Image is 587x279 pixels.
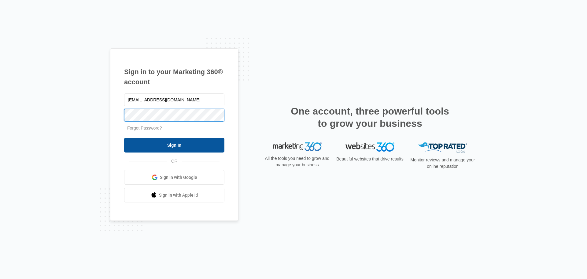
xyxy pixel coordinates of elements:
h1: Sign in to your Marketing 360® account [124,67,224,87]
input: Sign In [124,138,224,153]
span: Sign in with Apple Id [159,192,198,198]
p: All the tools you need to grow and manage your business [263,155,331,168]
img: Websites 360 [345,142,394,151]
a: Sign in with Google [124,170,224,185]
span: OR [167,158,182,164]
p: Monitor reviews and manage your online reputation [408,157,477,170]
span: Sign in with Google [160,174,197,181]
a: Sign in with Apple Id [124,188,224,202]
input: Email [124,93,224,106]
a: Forgot Password? [127,126,162,130]
h2: One account, three powerful tools to grow your business [289,105,451,130]
img: Top Rated Local [418,142,467,153]
img: Marketing 360 [273,142,322,151]
p: Beautiful websites that drive results [336,156,404,162]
